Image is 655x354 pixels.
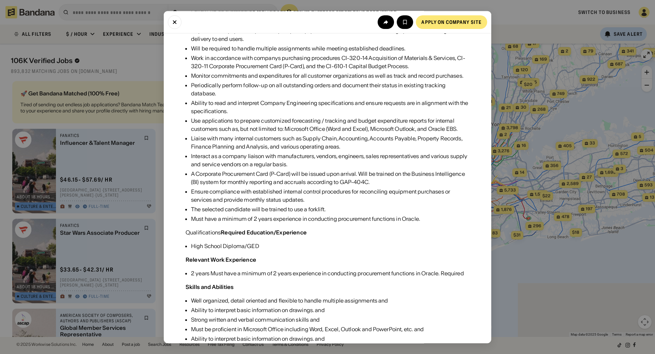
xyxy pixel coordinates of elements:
[191,54,469,70] div: Work in accordance with companys purchasing procedures CI-320-14 Acquisition of Materials & Servi...
[421,19,482,24] div: Apply on company site
[191,325,424,333] div: Must be proficient in Microsoft Office including Word, Excel, Outlook and PowerPoint, etc. and
[191,117,469,133] div: Use applications to prepare customized forecasting / tracking and budget expenditure reports for ...
[186,256,256,263] div: Relevant Work Experience
[191,44,469,52] div: Will be required to handle multiple assignments while meeting established deadlines.
[191,152,469,168] div: Interact as a company liaison with manufacturers, vendors, engineers, sales representatives and v...
[191,170,469,186] div: A Corporate Procurement Card (P-Card) will be issued upon arrival. Will be trained on the Busines...
[191,72,469,80] div: Monitor commitments and expenditures for all customer organizations as well as track and record p...
[221,229,307,236] div: Required Education/Experience
[416,15,487,29] a: Apply on company site
[191,296,424,305] div: Well organized, detail oriented and flexible to handle multiple assignments and
[191,99,469,115] div: Ability to read and interpret Company Engineering specifications and ensure requests are in align...
[168,15,181,29] button: Close
[191,27,469,43] div: Inspect new equipment upon receipt, input equipment information into the tracking system and arra...
[191,187,469,204] div: Ensure compliance with established internal control procedures for reconciling equipment purchase...
[191,269,464,277] div: 2 years Must have a minimum of 2 years experience in conducting procurement functions in Oracle. ...
[191,242,259,250] div: High School Diploma/GED
[191,306,424,314] div: Ability to interpret basic information on drawings. and
[191,315,424,324] div: Strong written and verbal communication skills and
[191,335,424,343] div: Ability to interpret basic information on drawings. and
[186,283,234,290] div: Skills and Abilities
[186,228,307,236] div: Qualifications
[191,205,469,213] div: The selected candidate will be trained to use a forklift.
[191,81,469,97] div: Periodically perform follow-up on all outstanding orders and document their status in existing tr...
[191,215,469,223] div: Must have a minimum of 2 years experience in conducting procurement functions in Oracle.
[191,134,469,151] div: Liaise with many internal customers such as Supply Chain, Accounting, Accounts Payable, Property ...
